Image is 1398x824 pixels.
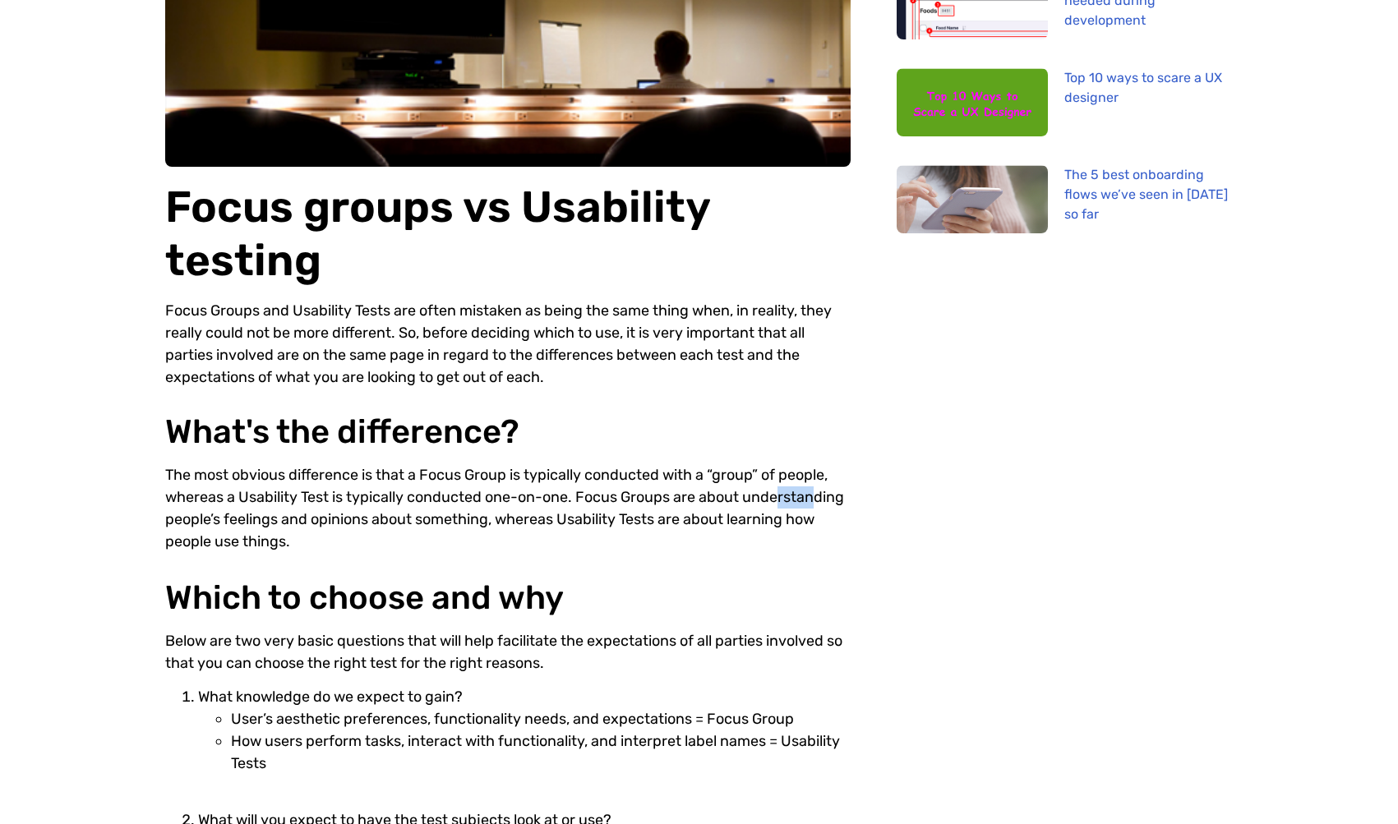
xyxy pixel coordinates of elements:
[165,464,851,566] div: The most obvious difference is that a Focus Group is typically conducted with a “group” of people...
[165,180,851,287] h1: Focus groups vs Usability testing
[1064,70,1222,105] a: Top 10 ways to scare a UX designer
[165,579,851,617] h2: Which to choose and why
[165,300,851,389] p: Focus Groups and Usability Tests are often mistaken as being the same thing when, in reality, the...
[165,413,851,451] h2: What's the difference?
[231,730,851,797] li: How users perform tasks, interact with functionality, and interpret label names = Usability Tests
[165,630,851,674] p: Below are two very basic questions that will help facilitate the expectations of all parties invo...
[1064,167,1228,222] a: The 5 best onboarding flows we’ve seen in [DATE] so far
[1316,745,1398,824] iframe: Chat Widget
[231,708,851,730] li: User’s aesthetic preferences, functionality needs, and expectations = Focus Group
[198,686,851,797] li: What knowledge do we expect to gain?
